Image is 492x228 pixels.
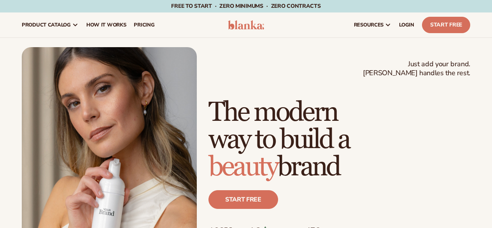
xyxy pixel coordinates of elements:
[354,22,383,28] span: resources
[82,12,130,37] a: How It Works
[422,17,470,33] a: Start Free
[208,150,277,184] span: beauty
[350,12,395,37] a: resources
[18,12,82,37] a: product catalog
[395,12,418,37] a: LOGIN
[208,190,278,209] a: Start free
[22,22,71,28] span: product catalog
[208,99,470,181] h1: The modern way to build a brand
[171,2,320,10] span: Free to start · ZERO minimums · ZERO contracts
[363,60,470,78] span: Just add your brand. [PERSON_NAME] handles the rest.
[399,22,414,28] span: LOGIN
[228,20,264,30] img: logo
[130,12,158,37] a: pricing
[86,22,126,28] span: How It Works
[134,22,154,28] span: pricing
